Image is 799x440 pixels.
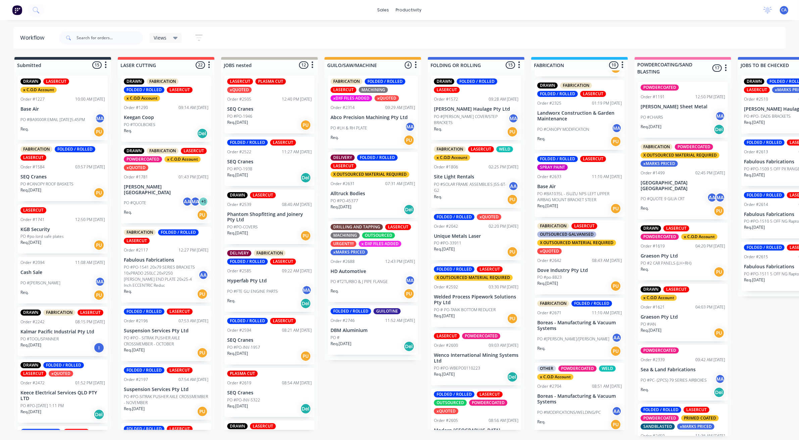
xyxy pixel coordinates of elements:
[18,257,108,304] div: Order #209411:08 AM [DATE]Cash SalePO #[PERSON_NAME]MAReq.PU
[124,174,148,180] div: Order #1781
[434,223,458,229] div: Order #2042
[663,286,689,292] div: LASERCUT
[641,161,678,167] div: xMARKS PRICED
[641,253,725,259] p: Graeson Pty Ltd
[744,78,764,85] div: DRAWN
[641,170,665,176] div: Order #1499
[507,246,518,257] div: PU
[227,106,312,112] p: SEQ Cranes
[695,243,725,249] div: 04:20 PM [DATE]
[744,149,768,155] div: Order #2613
[95,277,105,287] div: MA
[94,240,104,251] div: PU
[20,289,29,295] p: Req.
[385,105,415,111] div: 09:29 AM [DATE]
[300,172,311,183] div: Del
[20,87,57,93] div: x C.O.D Account
[124,78,144,85] div: DRAWN
[404,135,414,146] div: PU
[224,248,314,312] div: DELIVERYFABRICATIONFOLDED / ROLLEDLASERCUTOrder #258509:22 AM [DATE]Hyperfab Pty LtdPO #FTE GU EN...
[331,115,415,120] p: Abco Precision Machining Pty Ltd
[357,155,398,161] div: FOLDED / ROLLED
[434,146,466,152] div: FABRICATION
[641,196,685,202] p: PO #QUOTE 9 GILIA CRT
[94,187,104,198] div: PU
[537,100,561,106] div: Order #2325
[227,250,251,256] div: DELIVERY
[20,270,105,275] p: Cash Sale
[20,78,41,85] div: DRAWN
[385,224,411,230] div: LASERCUT
[404,204,414,215] div: Del
[744,140,785,146] div: FOLDED / ROLLED
[282,202,312,208] div: 08:40 AM [DATE]
[537,174,561,180] div: Order #2633
[434,214,475,220] div: FOLDED / ROLLED
[124,128,132,134] p: Req.
[641,144,672,150] div: FABRICATION
[537,136,545,142] p: Req.
[227,78,253,85] div: LASERCUT
[331,232,360,238] div: MACHINING
[537,156,578,162] div: FOLDED / ROLLED
[20,174,105,180] p: SEQ Cranes
[405,122,415,132] div: MA
[707,192,717,203] div: AA
[75,96,105,102] div: 10:00 AM [DATE]
[434,174,518,180] p: Site Light Rentals
[612,123,622,133] div: MA
[714,124,725,135] div: Del
[147,78,179,85] div: FABRICATION
[468,146,494,152] div: LASERCUT
[20,187,41,193] p: Req. [DATE]
[434,114,508,126] p: PO #[PERSON_NAME] COVER/STEP BRACKETS
[182,197,192,207] div: AA
[227,202,251,208] div: Order #2539
[20,146,52,152] div: FABRICATION
[20,155,46,161] div: LASERCUT
[592,174,622,180] div: 11:10 AM [DATE]
[431,76,521,140] div: DRAWNFOLDED / ROLLEDLASERCUTOrder #157209:28 AM [DATE][PERSON_NAME] Haulage Pty LtdPO #[PERSON_NA...
[18,205,108,254] div: LASERCUTOrder #174112:50 PM [DATE]KGB SecurityPO #po-lord safe platesReq.[DATE]PU
[537,223,569,229] div: FABRICATION
[744,192,785,198] div: FOLDED / ROLLED
[641,260,691,266] p: PO #2 CAR PANELS (LH+RH)
[227,172,248,178] p: Req. [DATE]
[331,224,383,230] div: DRILLING AND TAPPING
[147,148,179,154] div: FABRICATION
[489,284,518,290] div: 03:30 PM [DATE]
[537,300,569,307] div: FABRICATION
[641,124,661,130] p: Req. [DATE]
[331,155,355,161] div: DELIVERY
[744,172,765,178] p: Req. [DATE]
[782,7,787,13] span: CA
[20,117,85,123] p: PO #BA9000R EMAIL [DATE]5.45PM
[331,204,351,210] p: Req. [DATE]
[535,153,625,217] div: FOLDED / ROLLEDLASERCUTSPRAY PAINTOrder #263311:10 AM [DATE]Base AirPO #BA1035L - ISUZU NPS LEFT ...
[638,223,728,280] div: DRAWNLASERCUTPOWDERCOATEDx C.O.D AccountOrder #161904:20 PM [DATE]Graeson Pty LtdPO #2 CAR PANELS...
[227,230,248,236] p: Req. [DATE]
[434,78,454,85] div: DRAWN
[610,281,621,291] div: PU
[434,246,455,252] p: Req. [DATE]
[434,87,460,93] div: LASERCUT
[496,146,513,152] div: WELD
[20,96,45,102] div: Order #1227
[328,221,418,302] div: DRILLING AND TAPPINGLASERCUTMACHININGOUTSOURCEDURGENT!!!!x DXF FILES ADDEDxMARKS PRICEDOrder #268...
[254,250,286,256] div: FABRICATION
[154,34,166,41] span: Views
[537,258,561,264] div: Order #2642
[507,194,518,205] div: PU
[507,126,518,137] div: PU
[744,224,765,230] p: Req. [DATE]
[227,268,251,274] div: Order #2585
[227,149,251,155] div: Order #2522
[610,136,621,147] div: PU
[537,110,622,122] p: Landworx Construction & Garden Maintenance
[224,189,314,244] div: DRAWNLASERCUTOrder #253908:40 AM [DATE]Phantom Shopfitting and Joinery Pty LtdPO #PO-COVERSReq.[D...
[434,106,518,112] p: [PERSON_NAME] Haulage Pty Ltd
[592,100,622,106] div: 01:19 PM [DATE]
[20,164,45,170] div: Order #1584
[227,224,258,230] p: PO #PO-COVERS
[434,181,508,194] p: PO #SOLAR FRAME ASSEMBLIES JSS-6T-G2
